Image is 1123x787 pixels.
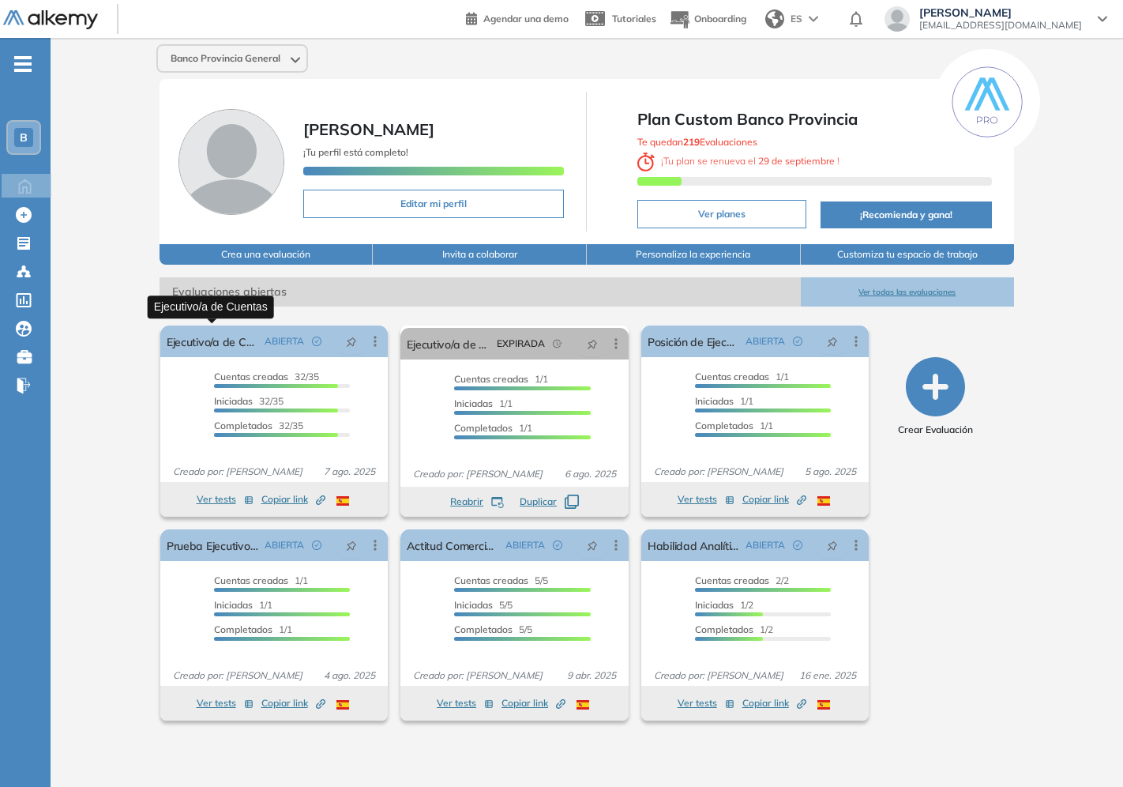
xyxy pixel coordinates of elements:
a: Habilidad Analítica [648,529,740,561]
span: check-circle [793,540,802,550]
span: 1/2 [695,623,773,635]
span: Duplicar [520,495,557,509]
span: 7 ago. 2025 [317,465,381,479]
button: Copiar link [261,490,325,509]
span: 1/1 [454,397,513,409]
button: Crea una evaluación [160,244,374,265]
button: pushpin [334,329,369,354]
a: Prueba Ejecutivo de Ventas [167,529,259,561]
span: pushpin [346,539,357,552]
span: 1/1 [695,420,773,431]
span: pushpin [587,337,598,350]
span: check-circle [312,337,321,346]
span: Copiar link [261,696,325,710]
span: Iniciadas [454,599,493,611]
button: ¡Recomienda y gana! [821,201,992,228]
img: ESP [577,700,589,710]
span: ABIERTA [265,334,304,348]
span: 1/1 [695,371,789,382]
span: Te quedan Evaluaciones [637,136,757,148]
a: Actitud Comercializadora V2 [407,529,499,561]
span: 1/1 [214,599,272,611]
button: Copiar link [742,694,806,713]
span: field-time [553,339,562,348]
button: pushpin [575,533,610,558]
span: 5/5 [454,623,532,635]
span: check-circle [793,337,802,346]
button: pushpin [334,533,369,558]
a: Ejecutivo/a de Cuentas [407,328,490,360]
button: pushpin [815,329,850,354]
span: [PERSON_NAME] [303,119,434,139]
button: Onboarding [669,2,746,36]
button: Ver tests [437,694,494,713]
span: pushpin [587,539,598,552]
button: Copiar link [261,694,325,713]
span: Creado por: [PERSON_NAME] [407,467,549,481]
span: Copiar link [501,696,565,710]
span: 5/5 [454,599,513,611]
span: Creado por: [PERSON_NAME] [648,465,790,479]
img: ESP [817,496,830,506]
img: Foto de perfil [178,109,284,215]
span: 1/1 [214,623,292,635]
button: Ver tests [678,694,734,713]
span: 32/35 [214,371,319,382]
span: pushpin [827,539,838,552]
span: ES [791,12,802,26]
span: Copiar link [261,492,325,506]
button: Ver tests [197,490,254,509]
button: Ver planes [637,200,806,228]
button: Ver tests [197,694,254,713]
button: Copiar link [742,490,806,509]
span: pushpin [827,335,838,348]
span: Completados [454,623,513,635]
button: Editar mi perfil [303,190,565,218]
button: pushpin [575,331,610,356]
span: 1/1 [695,395,753,407]
span: Cuentas creadas [214,574,288,586]
span: Plan Custom Banco Provincia [637,107,992,131]
span: Creado por: [PERSON_NAME] [167,465,309,479]
span: Copiar link [742,696,806,710]
button: Personaliza la experiencia [587,244,801,265]
button: Duplicar [520,495,579,509]
a: Agendar una demo [466,8,569,27]
i: - [14,62,32,66]
span: 32/35 [214,420,303,431]
span: Iniciadas [695,395,734,407]
span: Completados [695,623,753,635]
span: Agendar una demo [483,13,569,24]
span: 1/1 [454,373,548,385]
img: clock-svg [637,153,655,171]
span: Cuentas creadas [695,574,769,586]
span: 6 ago. 2025 [558,467,622,481]
span: Cuentas creadas [454,373,528,385]
span: [EMAIL_ADDRESS][DOMAIN_NAME] [919,19,1082,32]
button: Copiar link [501,694,565,713]
span: Copiar link [742,492,806,506]
span: ABIERTA [265,538,304,552]
span: ABIERTA [505,538,545,552]
span: Tutoriales [612,13,656,24]
span: Cuentas creadas [214,371,288,382]
img: ESP [336,496,349,506]
span: Evaluaciones abiertas [160,277,801,307]
b: 219 [683,136,700,148]
span: 5 ago. 2025 [798,465,862,479]
span: 9 abr. 2025 [561,668,622,683]
span: Completados [695,420,753,431]
span: Iniciadas [454,397,493,409]
img: arrow [809,16,818,22]
div: Ejecutivo/a de Cuentas [148,296,274,318]
span: ¡Tu perfil está completo! [303,146,408,158]
span: ABIERTA [746,538,785,552]
a: Posición de Ejecutivo/a de Cuentas [648,326,740,357]
img: ESP [336,700,349,710]
span: Banco Provincia General [171,52,280,65]
span: pushpin [346,335,357,348]
span: Crear Evaluación [898,423,973,437]
span: 2/2 [695,574,789,586]
button: Crear Evaluación [898,357,973,437]
span: ABIERTA [746,334,785,348]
